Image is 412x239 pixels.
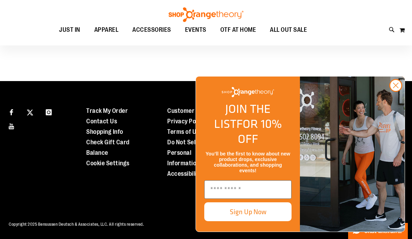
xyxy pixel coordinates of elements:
[167,139,206,167] a: Do Not Sell My Personal Information
[132,22,171,38] span: ACCESSORIES
[86,128,123,135] a: Shopping Info
[185,22,206,38] span: EVENTS
[86,118,117,125] a: Contact Us
[86,139,130,156] a: Check Gift Card Balance
[206,151,290,173] span: You’ll be the first to know about new product drops, exclusive collaborations, and shopping events!
[5,106,17,118] a: Visit our Facebook page
[222,87,274,97] img: Shop Orangetheory
[189,69,412,239] div: FLYOUT Form
[167,128,203,135] a: Terms of Use
[24,106,36,118] a: Visit our X page
[5,119,17,132] a: Visit our Youtube page
[236,115,282,147] span: FOR 10% OFF
[270,22,307,38] span: ALL OUT SALE
[86,160,130,167] a: Cookie Settings
[220,22,256,38] span: OTF AT HOME
[204,202,292,221] button: Sign Up Now
[9,222,144,227] span: Copyright 2025 Bensussen Deutsch & Associates, LLC. All rights reserved.
[43,106,55,118] a: Visit our Instagram page
[167,107,216,114] a: Customer Service
[389,79,402,92] button: Close dialog
[86,107,128,114] a: Track My Order
[204,180,292,199] input: Enter email
[167,170,202,177] a: Accessibility
[27,109,33,116] img: Twitter
[167,118,205,125] a: Privacy Policy
[214,100,271,132] span: JOIN THE LIST
[168,7,244,22] img: Shop Orangetheory
[300,77,405,232] img: Shop Orangtheory
[59,22,80,38] span: JUST IN
[94,22,119,38] span: APPAREL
